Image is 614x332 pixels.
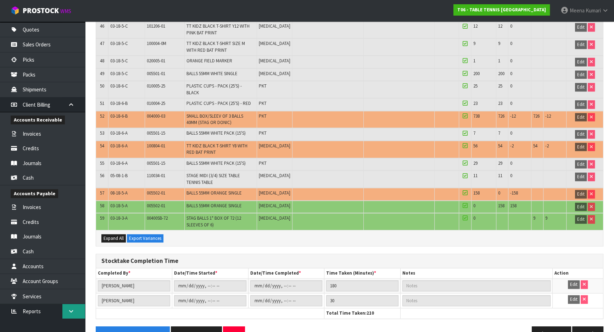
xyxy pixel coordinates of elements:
[577,72,585,78] span: Edit
[147,58,165,64] span: 020005-01
[101,234,126,243] button: Expand All
[259,58,290,64] span: [MEDICAL_DATA]
[402,280,551,291] input: Notes
[100,83,104,89] span: 50
[498,113,504,119] span: 726
[98,280,170,291] input: Completed By
[473,215,475,221] span: 0
[498,71,504,77] span: 200
[100,190,104,196] span: 57
[473,130,475,136] span: 7
[510,23,512,29] span: 0
[248,268,324,278] th: Date/Time Completed
[577,131,585,137] span: Edit
[104,235,124,241] span: Expand All
[186,100,251,106] span: PLASTIC CUPS - PACK (25'S) - RED
[186,143,247,155] span: TT KIDZ BLACK T-SHIRT Y8 WITH RED BAT PRINT
[575,173,587,181] button: Edit
[510,113,516,119] span: -12
[259,113,267,119] span: PKT
[11,116,65,124] span: Accounts Receivable
[11,6,19,15] img: cube-alt.png
[259,215,290,221] span: [MEDICAL_DATA]
[473,40,475,46] span: 9
[577,161,585,167] span: Edit
[533,113,540,119] span: 726
[577,191,585,197] span: Edit
[250,280,323,291] input: Date/Time Completed
[498,160,502,166] span: 29
[575,71,587,79] button: Edit
[453,4,550,16] a: T06 - TABLE TENNIS [GEOGRAPHIC_DATA]
[100,71,104,77] span: 49
[400,268,552,278] th: Notes
[575,40,587,49] button: Edit
[147,23,165,29] span: 101206-01
[100,203,104,209] span: 58
[510,71,512,77] span: 0
[568,280,580,289] button: Edit
[577,59,585,65] span: Edit
[100,58,104,64] span: 48
[473,58,475,64] span: 1
[510,173,512,179] span: 0
[473,113,480,119] span: 738
[324,308,401,319] th: Total Time Taken:
[326,295,398,306] input: Time Taken
[473,23,478,29] span: 12
[100,23,104,29] span: 46
[259,71,290,77] span: [MEDICAL_DATA]
[147,160,165,166] span: 005501-15
[575,130,587,139] button: Edit
[147,215,168,221] span: 00400SB-72
[510,143,514,149] span: -2
[186,130,246,136] span: BALLS 55MM WHITE PACK (15'S)
[498,40,500,46] span: 9
[259,160,267,166] span: PKT
[498,143,502,149] span: 54
[100,40,104,46] span: 47
[110,113,128,119] span: 03-18-6-B
[586,7,601,14] span: Kumari
[23,6,59,15] span: ProStock
[498,190,500,196] span: 0
[147,83,165,89] span: 010005-25
[186,173,240,185] span: STAGE MIDI (3/4) SIZE TABLE TENNIS TABLE
[186,160,246,166] span: BALLS 55MM WHITE PACK (15'S)
[577,84,585,90] span: Edit
[498,58,500,64] span: 1
[473,190,480,196] span: 158
[510,160,512,166] span: 0
[100,173,104,179] span: 56
[575,100,587,109] button: Edit
[473,173,478,179] span: 11
[510,203,517,209] span: 158
[577,41,585,47] span: Edit
[545,113,551,119] span: -12
[568,295,580,304] button: Edit
[575,58,587,66] button: Edit
[575,190,587,198] button: Edit
[575,203,587,211] button: Edit
[100,113,104,119] span: 52
[172,268,249,278] th: Date/Time Started
[473,100,478,106] span: 23
[186,58,232,64] span: ORANGE FIELD MARKER
[259,173,290,179] span: [MEDICAL_DATA]
[577,114,585,120] span: Edit
[498,23,502,29] span: 12
[324,268,401,278] th: Time Taken (Minutes)
[186,83,242,95] span: PLASTIC CUPS - PACK (25'S) - BLACK
[498,130,500,136] span: 7
[259,203,290,209] span: [MEDICAL_DATA]
[577,174,585,180] span: Edit
[259,23,290,29] span: [MEDICAL_DATA]
[326,280,398,291] input: Time Taken
[110,23,128,29] span: 03-18-5-C
[552,268,603,278] th: Action
[127,234,163,243] button: Export Variances
[259,100,267,106] span: PKT
[473,71,480,77] span: 200
[110,130,128,136] span: 03-18-6-A
[259,190,290,196] span: [MEDICAL_DATA]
